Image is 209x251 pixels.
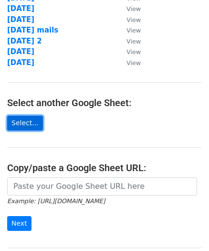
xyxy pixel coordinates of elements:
small: View [126,16,141,23]
small: View [126,48,141,55]
small: View [126,5,141,12]
a: View [117,37,141,45]
a: [DATE] [7,58,34,67]
a: [DATE] [7,4,34,13]
a: View [117,47,141,56]
small: View [126,27,141,34]
small: Example: [URL][DOMAIN_NAME] [7,197,105,205]
small: View [126,38,141,45]
a: View [117,26,141,34]
h4: Copy/paste a Google Sheet URL: [7,162,202,174]
a: View [117,4,141,13]
a: View [117,58,141,67]
a: [DATE] [7,15,34,24]
a: [DATE] mails [7,26,58,34]
input: Paste your Google Sheet URL here [7,177,197,196]
h4: Select another Google Sheet: [7,97,202,109]
a: View [117,15,141,24]
a: Select... [7,116,43,131]
input: Next [7,216,31,231]
iframe: Chat Widget [161,205,209,251]
a: [DATE] [7,47,34,56]
a: [DATE] 2 [7,37,42,45]
small: View [126,59,141,66]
